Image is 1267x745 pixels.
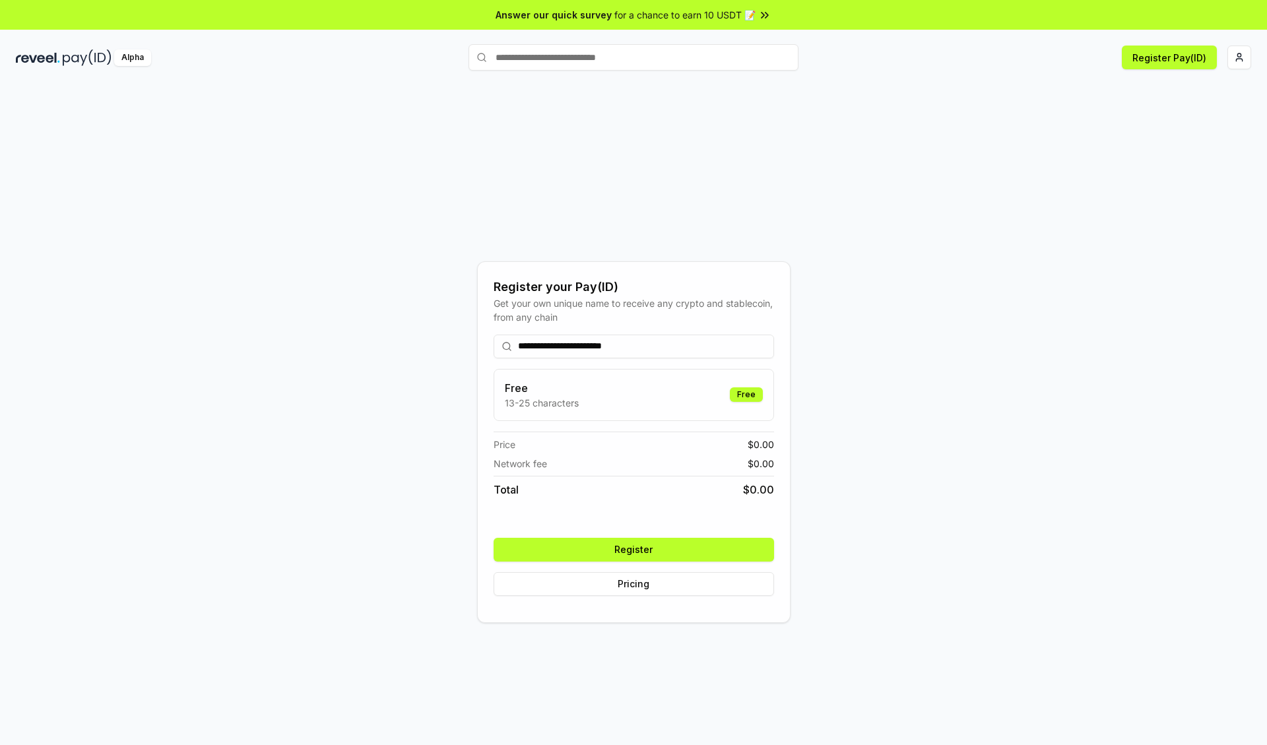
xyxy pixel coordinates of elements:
[16,49,60,66] img: reveel_dark
[494,482,519,498] span: Total
[63,49,112,66] img: pay_id
[1122,46,1217,69] button: Register Pay(ID)
[496,8,612,22] span: Answer our quick survey
[743,482,774,498] span: $ 0.00
[730,387,763,402] div: Free
[505,396,579,410] p: 13-25 characters
[114,49,151,66] div: Alpha
[614,8,756,22] span: for a chance to earn 10 USDT 📝
[494,296,774,324] div: Get your own unique name to receive any crypto and stablecoin, from any chain
[494,538,774,562] button: Register
[494,278,774,296] div: Register your Pay(ID)
[505,380,579,396] h3: Free
[748,437,774,451] span: $ 0.00
[748,457,774,470] span: $ 0.00
[494,572,774,596] button: Pricing
[494,457,547,470] span: Network fee
[494,437,515,451] span: Price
